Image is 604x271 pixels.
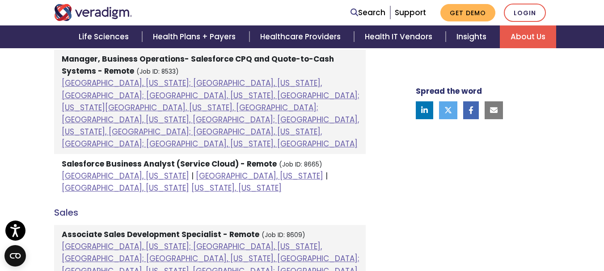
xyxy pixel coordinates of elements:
h4: Sales [54,207,366,218]
strong: Spread the word [416,86,482,96]
strong: Associate Sales Development Specialist - Remote [62,229,259,240]
a: Health Plans + Payers [142,25,249,48]
button: Open CMP widget [4,245,26,267]
a: [GEOGRAPHIC_DATA], [US_STATE] [196,171,323,181]
a: [GEOGRAPHIC_DATA], [US_STATE] [62,171,189,181]
a: Health IT Vendors [354,25,446,48]
small: (Job ID: 8609) [262,231,305,239]
a: Search [351,7,385,19]
span: | [325,171,328,181]
a: Support [395,7,426,18]
strong: Salesforce Business Analyst (Service Cloud) - Remote [62,158,277,169]
a: Get Demo [440,4,495,21]
a: About Us [500,25,556,48]
strong: Manager, Business Operations- Salesforce CPQ and Quote-to-Cash Systems - Remote [62,54,334,76]
small: (Job ID: 8533) [136,67,179,76]
a: [GEOGRAPHIC_DATA], [US_STATE] [62,183,189,193]
a: [GEOGRAPHIC_DATA], [US_STATE]; [GEOGRAPHIC_DATA], [US_STATE], [GEOGRAPHIC_DATA]; [GEOGRAPHIC_DATA... [62,78,359,149]
a: Life Sciences [68,25,142,48]
a: [US_STATE], [US_STATE] [191,183,282,193]
small: (Job ID: 8665) [279,160,322,169]
img: Veradigm logo [54,4,132,21]
span: | [191,171,194,181]
a: Healthcare Providers [249,25,354,48]
a: Insights [446,25,500,48]
a: Login [504,4,546,22]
